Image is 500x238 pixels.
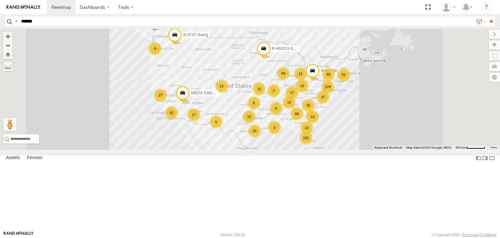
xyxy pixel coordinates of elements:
div: 9 [148,42,161,55]
div: 101 [299,131,312,144]
div: 42 [165,106,178,119]
button: Map Scale: 500 km per 53 pixels [453,145,487,150]
div: 5 [210,115,223,128]
div: 23 [300,121,313,134]
div: 17 [187,108,200,121]
label: Dock Summary Table to the Left [475,153,482,163]
div: 17 [285,86,299,99]
label: Fences [24,154,46,163]
div: 6 [270,102,283,115]
span: R-3747-Swing [183,33,208,37]
button: Zoom Home [3,50,12,59]
span: R-460513-Swing [272,46,301,51]
div: Version: 306.00 [220,233,245,237]
div: © Copyright 2025 - [432,233,496,237]
button: Zoom in [3,32,12,41]
div: 69 [277,67,290,80]
div: 15 [253,82,266,96]
div: 10 [243,110,256,123]
label: Assets [3,154,23,163]
div: 37 [316,91,329,104]
span: Map data ©2025 Google, INEGI [406,146,451,149]
a: Terms and Conditions [462,233,496,237]
a: Visit our Website [4,231,34,238]
div: 10 [283,96,296,109]
div: 8 [247,97,260,110]
div: Kali Visiko [439,2,458,12]
span: 500 km [455,146,466,149]
div: 27 [154,89,167,102]
a: Terms (opens in new tab) [490,146,497,149]
div: 12 [294,67,307,80]
div: 2 [267,84,280,97]
span: MEDA-538205-Roll [191,91,225,95]
label: Dock Summary Table to the Right [482,153,488,163]
div: 3 [268,121,281,134]
label: Search Filter Options [473,17,487,26]
div: 60 [322,68,335,81]
div: 61 [337,68,350,81]
div: 124 [321,80,334,93]
span: R-401591 [321,69,338,73]
button: Keyboard shortcuts [374,145,402,150]
i: ? [481,2,492,12]
button: Zoom out [3,41,12,50]
div: 11 [215,80,228,93]
div: 10 [296,79,309,92]
button: Drag Pegman onto the map to open Street View [3,118,16,131]
div: 13 [306,110,319,123]
img: rand-logo.svg [7,5,40,9]
div: 22 [248,124,261,137]
label: Search Query [14,17,19,26]
label: Hide Summary Table [489,153,495,163]
div: 68 [290,107,303,120]
div: 35 [302,99,315,112]
label: Measure [3,62,12,71]
label: Map Settings [489,73,500,82]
